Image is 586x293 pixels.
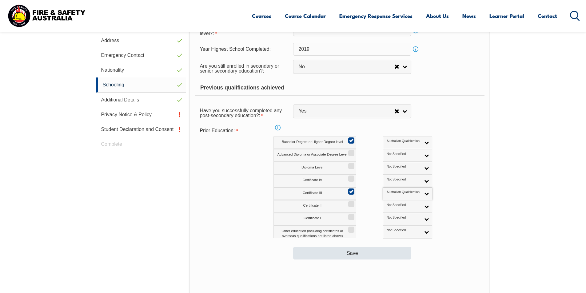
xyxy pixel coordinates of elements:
a: Nationality [96,63,186,77]
a: Courses [252,8,271,24]
a: Info [273,123,282,132]
a: Contact [538,8,557,24]
label: Diploma Level [273,162,356,175]
div: Have you successfully completed any post-secondary education? is required. [195,104,293,121]
button: Save [293,247,411,259]
div: Previous qualifications achieved [195,80,484,96]
span: Not Specified [387,203,421,207]
div: Prior Education is required. [195,125,293,137]
a: About Us [426,8,449,24]
a: Additional Details [96,93,186,107]
span: Not Specified [387,216,421,220]
span: Australian Qualification [387,190,421,194]
a: Schooling [96,77,186,93]
span: Are you still enrolled in secondary or senior secondary education?: [200,63,279,73]
div: Year Highest School Completed: [195,43,293,55]
a: Course Calendar [285,8,326,24]
a: Learner Portal [489,8,524,24]
input: YYYY [293,43,411,56]
label: Bachelor Degree or Higher Degree level [273,137,356,149]
a: Student Declaration and Consent [96,122,186,137]
span: Yes [298,108,394,114]
span: Not Specified [387,164,421,169]
a: Emergency Contact [96,48,186,63]
a: Address [96,33,186,48]
span: Not Specified [387,152,421,156]
a: News [462,8,476,24]
span: Australian Qualification [387,139,421,143]
span: Not Specified [387,228,421,232]
span: No [298,64,394,70]
label: Advanced Diploma or Associate Degree Level [273,149,356,162]
label: Certificate II [273,200,356,213]
a: Info [411,45,420,53]
span: Have you successfully completed any post-secondary education?: [200,108,282,118]
a: Privacy Notice & Policy [96,107,186,122]
a: Emergency Response Services [339,8,413,24]
label: Certificate IV [273,175,356,187]
label: Certificate III [273,188,356,200]
label: Other education (including certificates or overseas qualifications not listed above) [273,226,356,238]
label: Certificate I [273,213,356,226]
span: Not Specified [387,177,421,182]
